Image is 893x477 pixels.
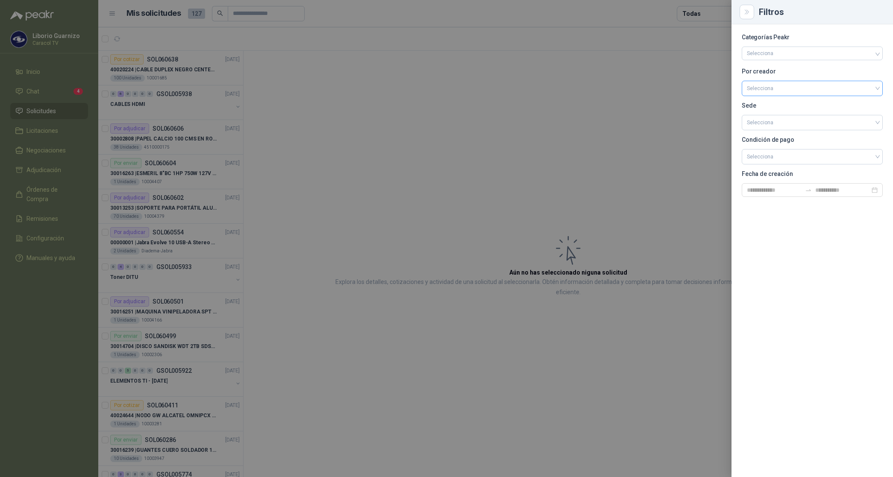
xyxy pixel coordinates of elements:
[742,103,883,108] p: Sede
[805,187,812,193] span: to
[805,187,812,193] span: swap-right
[742,137,883,142] p: Condición de pago
[742,171,883,176] p: Fecha de creación
[742,69,883,74] p: Por creador
[742,7,752,17] button: Close
[759,8,883,16] div: Filtros
[742,35,883,40] p: Categorías Peakr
